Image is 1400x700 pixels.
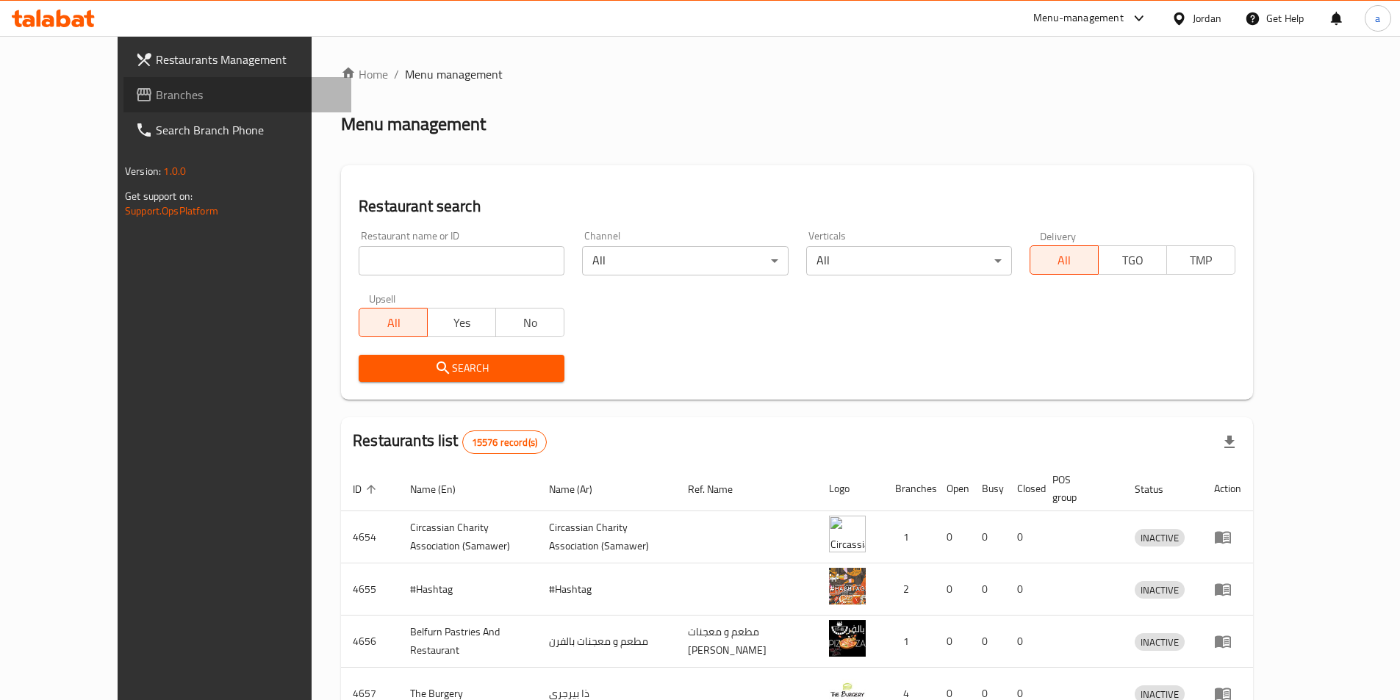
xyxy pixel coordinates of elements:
[537,511,676,563] td: ​Circassian ​Charity ​Association​ (Samawer)
[123,42,351,77] a: Restaurants Management
[1214,580,1241,598] div: Menu
[359,246,564,275] input: Search for restaurant name or ID..
[365,312,422,333] span: All
[398,511,537,563] td: ​Circassian ​Charity ​Association​ (Samawer)
[502,312,559,333] span: No
[883,466,935,511] th: Branches
[883,511,935,563] td: 1
[1036,250,1093,271] span: All
[1040,231,1077,241] label: Delivery
[125,162,161,181] span: Version:
[353,430,547,454] h2: Restaurants list
[1135,634,1185,651] span: INACTIVE
[359,195,1235,217] h2: Restaurant search
[369,293,396,303] label: Upsell
[829,516,866,552] img: ​Circassian ​Charity ​Association​ (Samawer)
[883,616,935,668] td: 1
[462,430,547,454] div: Total records count
[359,355,564,382] button: Search
[427,308,496,337] button: Yes
[688,480,752,498] span: Ref. Name
[123,112,351,148] a: Search Branch Phone
[434,312,490,333] span: Yes
[370,359,553,378] span: Search
[1033,10,1124,27] div: Menu-management
[1052,471,1105,506] span: POS group
[1202,466,1253,511] th: Action
[676,616,817,668] td: مطعم و معجنات [PERSON_NAME]
[341,511,398,563] td: 4654
[341,616,398,668] td: 4656
[125,201,218,220] a: Support.OpsPlatform
[935,563,970,616] td: 0
[398,563,537,616] td: #Hashtag
[829,568,866,605] img: #Hashtag
[935,466,970,511] th: Open
[1005,466,1041,511] th: Closed
[935,511,970,563] td: 0
[970,466,1005,511] th: Busy
[1193,10,1221,26] div: Jordan
[582,246,788,275] div: All
[125,187,193,206] span: Get support on:
[1166,245,1235,275] button: TMP
[1030,245,1099,275] button: All
[817,466,883,511] th: Logo
[549,480,611,498] span: Name (Ar)
[1212,425,1247,460] div: Export file
[883,563,935,616] td: 2
[1135,581,1185,599] div: INACTIVE
[341,65,388,83] a: Home
[359,308,428,337] button: All
[1098,245,1167,275] button: TGO
[156,86,340,104] span: Branches
[398,616,537,668] td: Belfurn Pastries And Restaurant
[410,480,475,498] span: Name (En)
[1105,250,1161,271] span: TGO
[1005,563,1041,616] td: 0
[970,511,1005,563] td: 0
[1173,250,1230,271] span: TMP
[806,246,1012,275] div: All
[970,563,1005,616] td: 0
[156,121,340,139] span: Search Branch Phone
[537,563,676,616] td: #Hashtag
[1005,616,1041,668] td: 0
[1214,632,1241,650] div: Menu
[405,65,503,83] span: Menu management
[341,112,486,136] h2: Menu management
[1135,582,1185,599] span: INACTIVE
[463,436,546,450] span: 15576 record(s)
[1135,530,1185,546] span: INACTIVE
[353,480,381,498] span: ID
[341,563,398,616] td: 4655
[156,51,340,68] span: Restaurants Management
[1375,10,1380,26] span: a
[123,77,351,112] a: Branches
[1135,529,1185,546] div: INACTIVE
[341,65,1253,83] nav: breadcrumb
[970,616,1005,668] td: 0
[1005,511,1041,563] td: 0
[829,620,866,657] img: Belfurn Pastries And Restaurant
[935,616,970,668] td: 0
[163,162,186,181] span: 1.0.0
[1135,480,1182,498] span: Status
[495,308,564,337] button: No
[394,65,399,83] li: /
[1214,528,1241,546] div: Menu
[537,616,676,668] td: مطعم و معجنات بالفرن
